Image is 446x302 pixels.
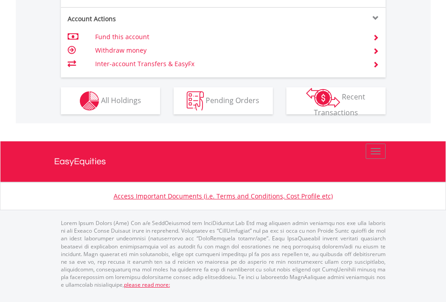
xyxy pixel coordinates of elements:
[80,91,99,111] img: holdings-wht.png
[174,87,273,114] button: Pending Orders
[61,87,160,114] button: All Holdings
[95,30,362,44] td: Fund this account
[187,91,204,111] img: pending_instructions-wht.png
[206,95,259,105] span: Pending Orders
[61,14,223,23] div: Account Actions
[54,141,392,182] a: EasyEquities
[286,87,386,114] button: Recent Transactions
[95,44,362,57] td: Withdraw money
[61,219,386,288] p: Lorem Ipsum Dolors (Ame) Con a/e SeddOeiusmod tem InciDiduntut Lab Etd mag aliquaen admin veniamq...
[95,57,362,71] td: Inter-account Transfers & EasyFx
[101,95,141,105] span: All Holdings
[124,281,170,288] a: please read more:
[114,192,333,200] a: Access Important Documents (i.e. Terms and Conditions, Cost Profile etc)
[306,88,340,108] img: transactions-zar-wht.png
